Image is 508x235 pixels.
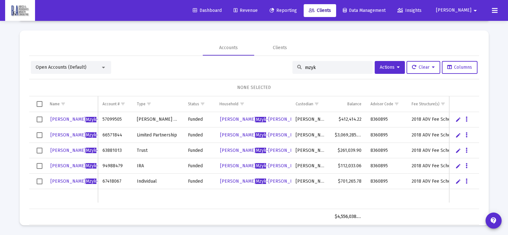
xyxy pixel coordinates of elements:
[98,96,132,112] td: Column Account #
[455,132,461,138] a: Edit
[220,163,327,169] span: [PERSON_NAME] -[PERSON_NAME] Household
[335,213,361,220] div: $4,556,038.43
[36,65,86,70] span: Open Accounts (Default)
[188,178,211,185] div: Funded
[50,130,134,140] a: [PERSON_NAME]Mzyk-[PERSON_NAME]
[37,163,42,169] div: Select row
[442,61,477,74] button: Columns
[50,101,60,107] div: Name
[188,101,199,107] div: Status
[215,96,291,112] td: Column Household
[366,174,407,189] td: 8360895
[219,101,238,107] div: Household
[471,4,479,17] mat-icon: arrow_drop_down
[291,112,330,127] td: [PERSON_NAME]
[380,65,400,70] span: Actions
[147,101,151,106] span: Show filter options for column 'Type'
[188,147,211,154] div: Funded
[255,163,266,169] span: Mzyk
[291,174,330,189] td: [PERSON_NAME]
[296,101,313,107] div: Custodian
[188,116,211,123] div: Funded
[50,177,134,186] a: [PERSON_NAME]Mzyk-[PERSON_NAME]
[98,112,132,127] td: 57099505
[188,4,227,17] a: Dashboard
[455,148,461,153] a: Edit
[98,158,132,174] td: 94988479
[50,163,134,169] span: [PERSON_NAME] -[PERSON_NAME]
[50,115,134,124] a: [PERSON_NAME]Mzyk-[PERSON_NAME]
[86,148,96,153] span: Mzyk
[132,174,183,189] td: Individual
[428,4,487,17] button: [PERSON_NAME]
[392,4,427,17] a: Insights
[330,158,366,174] td: $112,033.06
[34,84,474,91] div: NONE SELECTED
[137,101,146,107] div: Type
[330,96,366,112] td: Column Balance
[219,146,327,155] a: [PERSON_NAME]Mzyk-[PERSON_NAME] Household
[193,8,222,13] span: Dashboard
[102,101,120,107] div: Account #
[291,158,330,174] td: [PERSON_NAME]
[441,101,445,106] span: Show filter options for column 'Fee Structure(s)'
[436,8,471,13] span: [PERSON_NAME]
[37,117,42,122] div: Select row
[366,158,407,174] td: 8360895
[98,174,132,189] td: 67418067
[366,143,407,158] td: 8360895
[61,101,66,106] span: Show filter options for column 'Name'
[270,8,297,13] span: Reporting
[407,96,462,112] td: Column Fee Structure(s)
[188,163,211,169] div: Funded
[132,127,183,143] td: Limited Partnership
[132,158,183,174] td: IRA
[29,96,479,225] div: Data grid
[291,127,330,143] td: [PERSON_NAME]
[219,115,327,124] a: [PERSON_NAME]Mzyk-[PERSON_NAME] Household
[50,117,134,122] span: [PERSON_NAME] -[PERSON_NAME]
[50,146,134,155] a: [PERSON_NAME]Mzyk-[PERSON_NAME]
[86,117,96,122] span: Mzyk
[220,178,327,184] span: [PERSON_NAME] -[PERSON_NAME] Household
[255,132,266,138] span: Mzyk
[37,132,42,138] div: Select row
[394,101,399,106] span: Show filter options for column 'Advisor Code'
[330,112,366,127] td: $412,414.22
[132,143,183,158] td: Trust
[406,61,440,74] button: Clear
[273,45,287,51] div: Clients
[412,65,435,70] span: Clear
[234,8,258,13] span: Revenue
[397,8,422,13] span: Insights
[305,65,368,70] input: Search
[366,112,407,127] td: 8360895
[370,101,393,107] div: Advisor Code
[291,96,330,112] td: Column Custodian
[132,112,183,127] td: [PERSON_NAME] Family Trust
[255,148,266,153] span: Mzyk
[338,4,391,17] a: Data Management
[219,130,327,140] a: [PERSON_NAME]Mzyk-[PERSON_NAME] Household
[255,117,266,122] span: Mzyk
[220,117,327,122] span: [PERSON_NAME] -[PERSON_NAME] Household
[50,161,134,171] a: [PERSON_NAME]Mzyk-[PERSON_NAME]
[219,45,238,51] div: Accounts
[220,132,327,138] span: [PERSON_NAME] -[PERSON_NAME] Household
[330,143,366,158] td: $261,039.90
[447,65,472,70] span: Columns
[37,178,42,184] div: Select row
[98,143,132,158] td: 63881013
[343,8,386,13] span: Data Management
[366,127,407,143] td: 8360895
[239,101,244,106] span: Show filter options for column 'Household'
[255,178,266,184] span: Mzyk
[347,101,361,107] div: Balance
[228,4,263,17] a: Revenue
[314,101,319,106] span: Show filter options for column 'Custodian'
[10,4,30,17] img: Dashboard
[455,117,461,122] a: Edit
[45,96,98,112] td: Column Name
[37,101,42,107] div: Select all
[407,174,462,189] td: 2018 ADV Fee Schedule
